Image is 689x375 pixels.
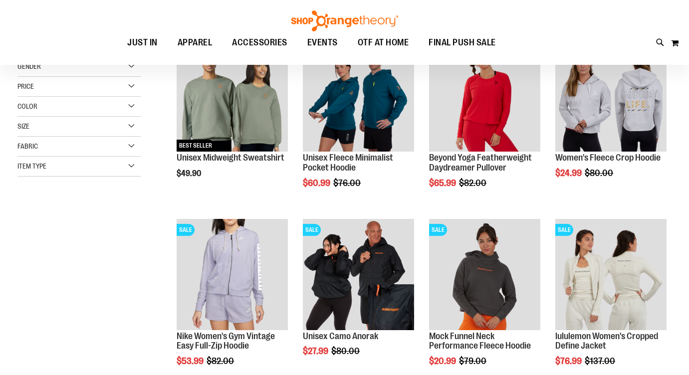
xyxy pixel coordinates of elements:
[429,356,458,366] span: $20.99
[555,219,667,332] a: Product image for lululemon Define Jacket CroppedSALE
[331,346,361,356] span: $80.00
[17,162,46,170] span: Item Type
[177,40,288,152] img: Unisex Midweight Sweatshirt
[303,346,330,356] span: $27.99
[555,40,667,152] img: Product image for Womens Fleece Crop Hoodie
[555,331,658,351] a: lululemon Women's Cropped Define Jacket
[358,31,409,54] span: OTF AT HOME
[177,140,215,152] span: BEST SELLER
[303,331,378,341] a: Unisex Camo Anorak
[177,224,195,236] span: SALE
[419,31,506,54] a: FINAL PUSH SALE
[429,40,540,152] img: Product image for Beyond Yoga Featherweight Daydreamer Pullover
[429,153,532,173] a: Beyond Yoga Featherweight Daydreamer Pullover
[168,31,223,54] a: APPAREL
[177,219,288,330] img: Product image for Nike Gym Vintage Easy Full Zip Hoodie
[429,40,540,153] a: Product image for Beyond Yoga Featherweight Daydreamer PulloverSALE
[297,31,348,54] a: EVENTS
[555,40,667,153] a: Product image for Womens Fleece Crop HoodieSALE
[303,219,414,332] a: Product image for Unisex Camo AnorakSALE
[333,178,362,188] span: $76.00
[17,102,37,110] span: Color
[177,169,203,178] span: $49.90
[177,219,288,332] a: Product image for Nike Gym Vintage Easy Full Zip HoodieSALE
[429,219,540,330] img: Product image for Mock Funnel Neck Performance Fleece Hoodie
[555,224,573,236] span: SALE
[550,35,672,203] div: product
[303,153,393,173] a: Unisex Fleece Minimalist Pocket Hoodie
[424,35,545,213] div: product
[127,31,158,54] span: JUST IN
[585,168,615,178] span: $80.00
[303,219,414,330] img: Product image for Unisex Camo Anorak
[429,219,540,332] a: Product image for Mock Funnel Neck Performance Fleece HoodieSALE
[17,122,29,130] span: Size
[207,356,235,366] span: $82.00
[177,40,288,153] a: Unisex Midweight SweatshirtBEST SELLER
[303,40,414,153] a: Unisex Fleece Minimalist Pocket HoodieSALE
[555,168,583,178] span: $24.99
[177,331,275,351] a: Nike Women's Gym Vintage Easy Full-Zip Hoodie
[555,219,667,330] img: Product image for lululemon Define Jacket Cropped
[290,10,400,31] img: Shop Orangetheory
[298,35,419,213] div: product
[348,31,419,54] a: OTF AT HOME
[429,224,447,236] span: SALE
[303,40,414,152] img: Unisex Fleece Minimalist Pocket Hoodie
[429,331,531,351] a: Mock Funnel Neck Performance Fleece Hoodie
[585,356,617,366] span: $137.00
[555,153,661,163] a: Women's Fleece Crop Hoodie
[303,178,332,188] span: $60.99
[17,62,41,70] span: Gender
[232,31,287,54] span: ACCESSORIES
[429,178,458,188] span: $65.99
[117,31,168,54] a: JUST IN
[555,356,583,366] span: $76.99
[17,82,34,90] span: Price
[222,31,297,54] a: ACCESSORIES
[17,142,38,150] span: Fabric
[459,178,488,188] span: $82.00
[177,153,284,163] a: Unisex Midweight Sweatshirt
[307,31,338,54] span: EVENTS
[172,35,293,203] div: product
[459,356,488,366] span: $79.00
[177,356,205,366] span: $53.99
[303,224,321,236] span: SALE
[429,31,496,54] span: FINAL PUSH SALE
[178,31,213,54] span: APPAREL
